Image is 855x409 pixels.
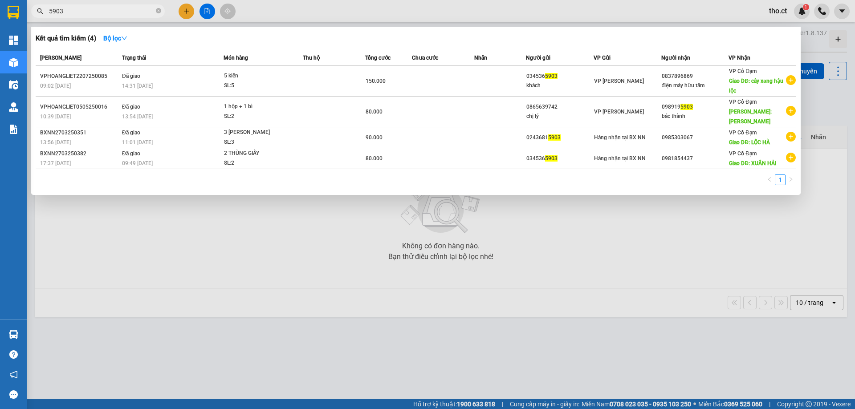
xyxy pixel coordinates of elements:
span: [PERSON_NAME] [40,55,81,61]
span: 90.000 [366,134,383,141]
span: 11:01 [DATE] [122,139,153,146]
div: điện máy hữu tâm [662,81,729,90]
span: VP Cổ Đạm [729,130,757,136]
div: 0865639742 [526,102,593,112]
span: 17:37 [DATE] [40,160,71,166]
div: khách [526,81,593,90]
div: bác thành [662,112,729,121]
span: Món hàng [224,55,248,61]
span: plus-circle [786,132,796,142]
span: VP Gửi [594,55,611,61]
span: 14:31 [DATE] [122,83,153,89]
span: plus-circle [786,106,796,116]
input: Tìm tên, số ĐT hoặc mã đơn [49,6,154,16]
h3: Kết quả tìm kiếm ( 4 ) [36,34,96,43]
div: 0243681 [526,133,593,142]
span: Chưa cước [412,55,438,61]
div: 1 hộp + 1 bì [224,102,291,112]
div: 034536 [526,154,593,163]
div: 034536 [526,72,593,81]
img: warehouse-icon [9,80,18,89]
span: search [37,8,43,14]
div: 5 kiên [224,71,291,81]
div: VPHOANGLIET2207250085 [40,72,119,81]
span: Thu hộ [303,55,320,61]
span: Giao DĐ: cây xăng hậu lộc [729,78,783,94]
span: left [767,177,772,182]
div: BXNN2703250382 [40,149,119,158]
strong: Bộ lọc [103,35,127,42]
span: Đã giao [122,73,140,79]
div: VPHOANGLIET0505250016 [40,102,119,112]
div: SL: 2 [224,158,291,168]
span: 09:02 [DATE] [40,83,71,89]
span: question-circle [9,350,18,359]
span: Nhãn [474,55,487,61]
span: message [9,390,18,399]
div: 2 THÙNG GIẤY [224,149,291,158]
div: SL: 3 [224,138,291,147]
span: Đã giao [122,150,140,157]
span: Trạng thái [122,55,146,61]
span: 5903 [545,155,558,162]
span: Hàng nhận tại BX NN [594,134,646,141]
span: VP [PERSON_NAME] [594,109,644,115]
span: 5903 [545,73,558,79]
li: Next Page [786,174,796,185]
span: 09:49 [DATE] [122,160,153,166]
img: warehouse-icon [9,330,18,339]
span: Người nhận [661,55,690,61]
div: 0985303067 [662,133,729,142]
span: 80.000 [366,155,383,162]
div: 0981854437 [662,154,729,163]
span: VP Cổ Đạm [729,150,757,157]
img: solution-icon [9,125,18,134]
span: close-circle [156,8,161,13]
span: VP Nhận [729,55,750,61]
span: down [121,35,127,41]
div: BXNN2703250351 [40,128,119,138]
button: Bộ lọcdown [96,31,134,45]
span: VP Cổ Đạm [729,99,757,105]
img: logo-vxr [8,6,19,19]
span: 150.000 [366,78,386,84]
span: Đã giao [122,130,140,136]
div: SL: 2 [224,112,291,121]
span: right [788,177,794,182]
div: 3 [PERSON_NAME] [224,128,291,138]
span: 5903 [548,134,561,141]
span: Giao DĐ: XUÂN HẢI [729,160,776,166]
span: 13:56 [DATE] [40,139,71,146]
img: dashboard-icon [9,36,18,45]
span: 10:39 [DATE] [40,113,71,120]
span: Người gửi [526,55,550,61]
span: plus-circle [786,153,796,162]
div: 098919 [662,102,729,112]
span: plus-circle [786,75,796,85]
span: 80.000 [366,109,383,115]
span: 13:54 [DATE] [122,113,153,120]
span: Tổng cước [365,55,391,61]
span: VP Cổ Đạm [729,68,757,74]
span: close-circle [156,7,161,16]
span: Giao DĐ: LỘC HÀ [729,139,770,146]
img: warehouse-icon [9,58,18,67]
span: Đã giao [122,104,140,110]
button: left [764,174,775,185]
span: [PERSON_NAME]: [PERSON_NAME] [729,109,772,125]
a: 1 [775,175,785,185]
img: warehouse-icon [9,102,18,112]
span: VP [PERSON_NAME] [594,78,644,84]
div: chị lý [526,112,593,121]
span: Hàng nhận tại BX NN [594,155,646,162]
div: 0837896869 [662,72,729,81]
div: SL: 5 [224,81,291,91]
button: right [786,174,796,185]
li: 1 [775,174,786,185]
span: notification [9,370,18,379]
li: Previous Page [764,174,775,185]
span: 5903 [680,104,693,110]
